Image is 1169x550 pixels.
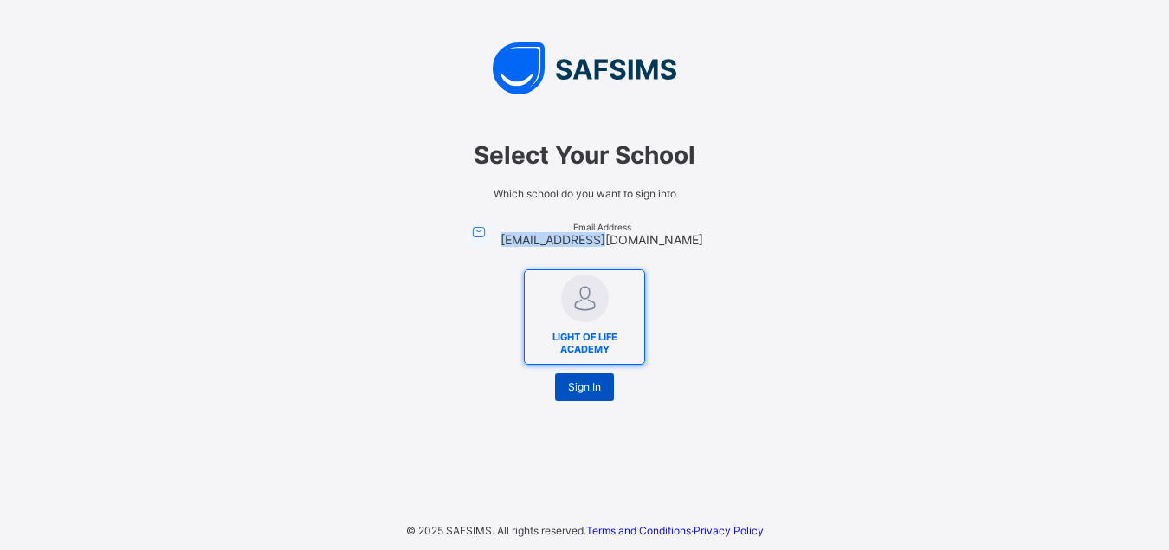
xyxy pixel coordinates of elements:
[406,524,586,537] span: © 2025 SAFSIMS. All rights reserved.
[342,140,827,170] span: Select Your School
[532,327,637,359] span: LIGHT OF LIFE ACADEMY
[501,222,703,232] span: Email Address
[501,232,703,247] span: [EMAIL_ADDRESS][DOMAIN_NAME]
[586,524,764,537] span: ·
[568,380,601,393] span: Sign In
[694,524,764,537] a: Privacy Policy
[561,275,609,322] img: LIGHT OF LIFE ACADEMY
[586,524,691,537] a: Terms and Conditions
[342,187,827,200] span: Which school do you want to sign into
[325,42,844,94] img: SAFSIMS Logo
